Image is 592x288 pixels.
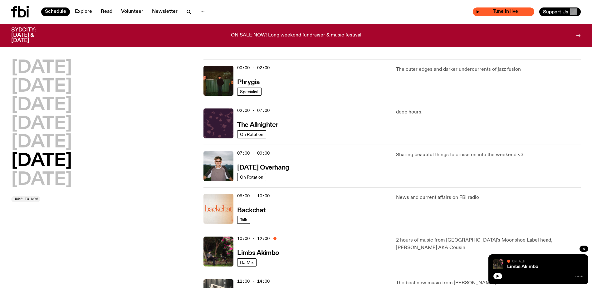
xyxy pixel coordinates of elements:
[237,206,265,214] a: Backchat
[237,150,270,156] span: 07:00 - 09:00
[396,151,581,159] p: Sharing beautiful things to cruise on into the weekend <3
[240,89,259,94] span: Specialist
[480,9,531,14] span: Tune in live
[237,122,278,128] h3: The Allnighter
[396,66,581,73] p: The outer edges and darker undercurrents of jazz fusion
[11,78,72,95] button: [DATE]
[97,7,116,16] a: Read
[240,260,254,265] span: DJ Mix
[237,79,260,86] h3: Phrygia
[237,250,279,257] h3: Limbs Akimbo
[512,259,525,263] span: On Air
[117,7,147,16] a: Volunteer
[237,108,270,113] span: 02:00 - 07:00
[493,259,503,269] img: Jackson sits at an outdoor table, legs crossed and gazing at a black and brown dog also sitting a...
[237,121,278,128] a: The Allnighter
[11,134,72,151] button: [DATE]
[237,78,260,86] a: Phrygia
[11,196,40,202] button: Jump to now
[237,163,289,171] a: [DATE] Overhang
[11,171,72,189] button: [DATE]
[14,197,38,201] span: Jump to now
[396,108,581,116] p: deep hours.
[396,194,581,201] p: News and current affairs on FBi radio
[473,7,534,16] button: On AirLimbs AkimboTune in live
[237,173,266,181] a: On Rotation
[11,59,72,77] button: [DATE]
[237,193,270,199] span: 09:00 - 10:00
[237,207,265,214] h3: Backchat
[237,236,270,242] span: 10:00 - 12:00
[11,97,72,114] button: [DATE]
[240,175,263,179] span: On Rotation
[396,237,581,252] p: 2 hours of music from [GEOGRAPHIC_DATA]'s Moonshoe Label head, [PERSON_NAME] AKA Cousin
[203,237,233,266] img: Jackson sits at an outdoor table, legs crossed and gazing at a black and brown dog also sitting a...
[539,7,581,16] button: Support Us
[396,279,581,287] p: The best new music from [PERSON_NAME], aus + beyond!
[148,7,181,16] a: Newsletter
[240,132,263,137] span: On Rotation
[237,65,270,71] span: 00:00 - 02:00
[237,249,279,257] a: Limbs Akimbo
[71,7,96,16] a: Explore
[237,278,270,284] span: 12:00 - 14:00
[11,152,72,170] button: [DATE]
[11,27,51,43] h3: SYDCITY: [DATE] & [DATE]
[237,165,289,171] h3: [DATE] Overhang
[203,66,233,96] img: A greeny-grainy film photo of Bela, John and Bindi at night. They are standing in a backyard on g...
[237,130,266,138] a: On Rotation
[543,9,568,15] span: Support Us
[231,33,361,38] p: ON SALE NOW! Long weekend fundraiser & music festival
[203,151,233,181] img: Harrie Hastings stands in front of cloud-covered sky and rolling hills. He's wearing sunglasses a...
[507,264,538,269] a: Limbs Akimbo
[237,88,262,96] a: Specialist
[237,216,250,224] a: Talk
[11,115,72,133] button: [DATE]
[41,7,70,16] a: Schedule
[237,258,257,266] a: DJ Mix
[240,217,247,222] span: Talk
